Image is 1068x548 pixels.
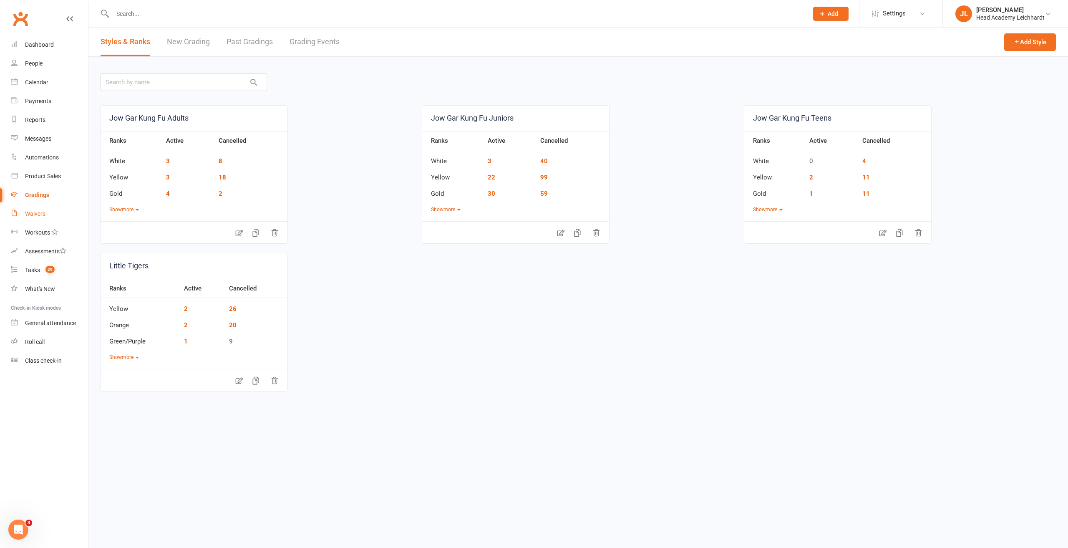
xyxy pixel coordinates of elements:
a: What's New [11,280,88,298]
a: Past Gradings [227,28,273,56]
a: New Grading [167,28,210,56]
button: Showmore [753,206,783,214]
a: Jow Gar Kung Fu Teens [744,106,931,131]
a: 20 [229,321,237,329]
a: 26 [229,305,237,313]
a: 2 [809,174,813,181]
a: Grading Events [290,28,340,56]
a: Dashboard [11,35,88,54]
div: General attendance [25,320,76,326]
span: 3 [25,520,32,526]
a: Waivers [11,205,88,223]
a: General attendance kiosk mode [11,314,88,333]
button: Add Style [1004,33,1056,51]
div: Dashboard [25,41,54,48]
a: 2 [219,190,222,197]
div: Roll call [25,338,45,345]
td: Green/Purple [101,331,180,347]
button: Showmore [109,206,139,214]
a: 2 [184,305,188,313]
th: Active [162,131,214,150]
a: 59 [540,190,548,197]
th: Active [805,131,858,150]
div: Assessments [25,248,66,255]
a: 11 [862,190,870,197]
th: Ranks [101,131,162,150]
div: JL [955,5,972,22]
button: Showmore [109,354,139,361]
a: 4 [166,190,170,197]
a: Workouts [11,223,88,242]
button: Add [813,7,849,21]
th: Cancelled [225,279,287,298]
a: 1 [809,190,813,197]
div: What's New [25,285,55,292]
td: Yellow [101,298,180,314]
div: Tasks [25,267,40,273]
a: 1 [184,338,188,345]
a: Styles & Ranks [101,28,150,56]
a: Automations [11,148,88,167]
a: 30 [488,190,495,197]
div: [PERSON_NAME] [976,6,1045,14]
a: 8 [219,157,222,165]
td: Yellow [744,167,806,183]
a: Clubworx [10,8,31,29]
button: Showmore [431,206,461,214]
a: Product Sales [11,167,88,186]
a: People [11,54,88,73]
td: Gold [744,183,806,199]
a: Calendar [11,73,88,92]
a: 3 [166,174,170,181]
a: Jow Gar Kung Fu Adults [101,106,287,131]
a: 3 [166,157,170,165]
td: Orange [101,314,180,331]
div: Payments [25,98,51,104]
td: White [744,150,806,167]
div: Product Sales [25,173,61,179]
a: Class kiosk mode [11,351,88,370]
div: Reports [25,116,45,123]
th: Ranks [101,279,180,298]
div: Class check-in [25,357,62,364]
div: Head Academy Leichhardt [976,14,1045,21]
a: Tasks 29 [11,261,88,280]
a: Messages [11,129,88,148]
a: 11 [862,174,870,181]
a: 4 [862,157,866,165]
a: 3 [488,157,491,165]
input: Search by name [100,73,267,91]
a: 99 [540,174,548,181]
input: Search... [110,8,802,20]
iframe: Intercom live chat [8,520,28,540]
span: Settings [883,4,906,23]
a: 40 [540,157,548,165]
td: White [422,150,484,167]
th: Cancelled [214,131,287,150]
td: Gold [101,183,162,199]
a: Assessments [11,242,88,261]
th: Active [484,131,536,150]
td: White [101,150,162,167]
a: 2 [184,321,188,329]
th: Cancelled [858,131,931,150]
div: Waivers [25,210,45,217]
a: Little Tigers [101,253,287,279]
a: Reports [11,111,88,129]
span: 29 [45,266,55,273]
a: 9 [229,338,233,345]
th: Cancelled [536,131,609,150]
td: Gold [422,183,484,199]
th: Active [180,279,225,298]
td: Yellow [101,167,162,183]
a: Jow Gar Kung Fu Juniors [422,106,609,131]
a: 22 [488,174,495,181]
th: Ranks [422,131,484,150]
a: Gradings [11,186,88,205]
div: Calendar [25,79,48,86]
div: People [25,60,43,67]
a: Roll call [11,333,88,351]
div: Gradings [25,192,49,198]
span: Add [828,10,838,17]
td: 0 [805,150,858,167]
